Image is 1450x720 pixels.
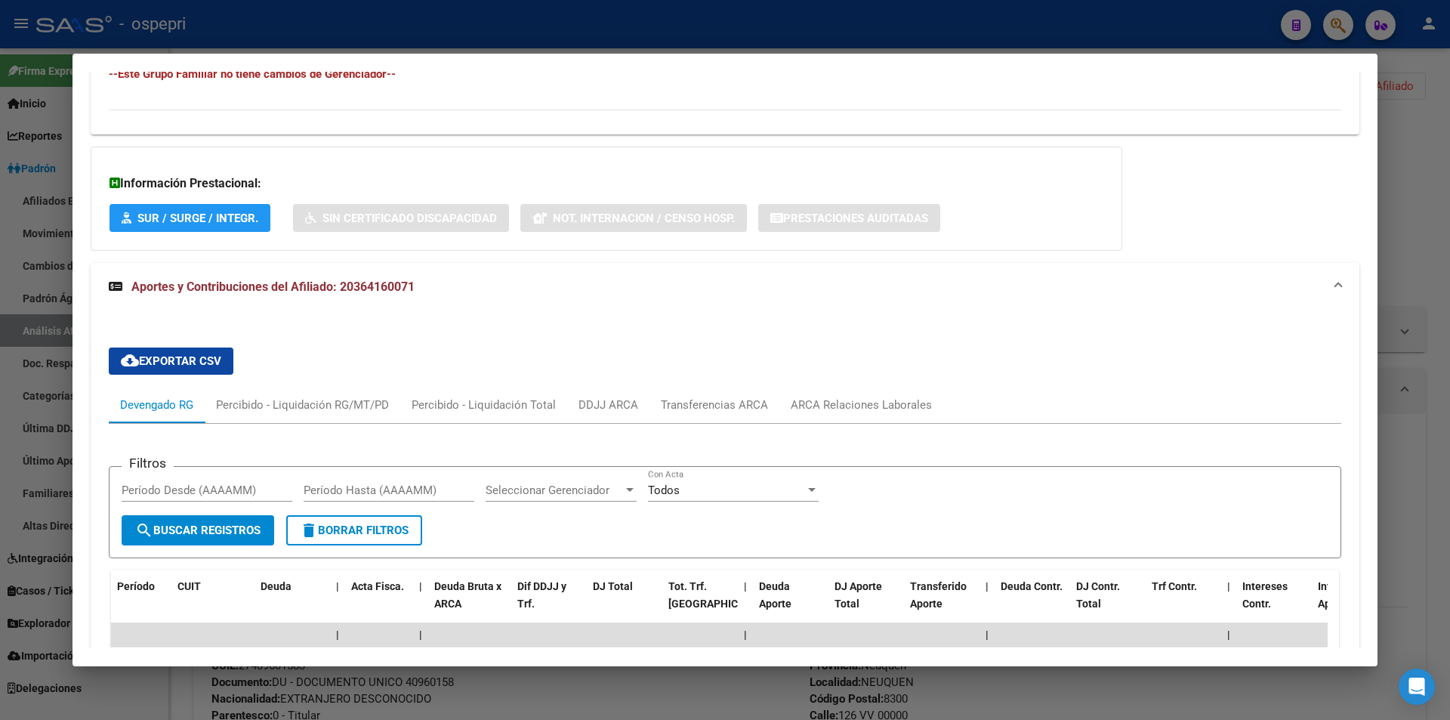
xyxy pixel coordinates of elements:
[553,212,735,225] span: Not. Internacion / Censo Hosp.
[661,397,768,413] div: Transferencias ARCA
[1146,570,1221,637] datatable-header-cell: Trf Contr.
[109,348,233,375] button: Exportar CSV
[177,580,201,592] span: CUIT
[1227,580,1230,592] span: |
[744,629,747,641] span: |
[648,484,680,497] span: Todos
[1242,580,1288,610] span: Intereses Contr.
[336,580,339,592] span: |
[1399,669,1435,705] div: Open Intercom Messenger
[434,580,501,610] span: Deuda Bruta x ARCA
[1312,570,1387,637] datatable-header-cell: Intereses Aporte
[986,580,989,592] span: |
[336,629,339,641] span: |
[286,515,422,545] button: Borrar Filtros
[587,570,662,637] datatable-header-cell: DJ Total
[511,570,587,637] datatable-header-cell: Dif DDJJ y Trf.
[122,515,274,545] button: Buscar Registros
[995,570,1070,637] datatable-header-cell: Deuda Contr.
[1318,580,1363,610] span: Intereses Aporte
[322,212,497,225] span: Sin Certificado Discapacidad
[1236,570,1312,637] datatable-header-cell: Intereses Contr.
[110,204,270,232] button: SUR / SURGE / INTEGR.
[120,397,193,413] div: Devengado RG
[1001,580,1063,592] span: Deuda Contr.
[91,263,1359,311] mat-expansion-panel-header: Aportes y Contribuciones del Afiliado: 20364160071
[759,580,791,610] span: Deuda Aporte
[1076,580,1120,610] span: DJ Contr. Total
[121,351,139,369] mat-icon: cloud_download
[261,580,292,592] span: Deuda
[428,570,511,637] datatable-header-cell: Deuda Bruta x ARCA
[517,580,566,610] span: Dif DDJJ y Trf.
[986,629,989,641] span: |
[419,629,422,641] span: |
[122,455,174,471] h3: Filtros
[300,524,409,537] span: Borrar Filtros
[137,212,258,225] span: SUR / SURGE / INTEGR.
[744,580,747,592] span: |
[111,570,171,637] datatable-header-cell: Período
[791,397,932,413] div: ARCA Relaciones Laborales
[300,521,318,539] mat-icon: delete
[345,570,413,637] datatable-header-cell: Acta Fisca.
[135,521,153,539] mat-icon: search
[662,570,738,637] datatable-header-cell: Tot. Trf. Bruto
[255,570,330,637] datatable-header-cell: Deuda
[216,397,389,413] div: Percibido - Liquidación RG/MT/PD
[413,570,428,637] datatable-header-cell: |
[835,580,882,610] span: DJ Aporte Total
[758,204,940,232] button: Prestaciones Auditadas
[330,570,345,637] datatable-header-cell: |
[980,570,995,637] datatable-header-cell: |
[738,570,753,637] datatable-header-cell: |
[910,580,967,610] span: Transferido Aporte
[1152,580,1197,592] span: Trf Contr.
[135,524,261,537] span: Buscar Registros
[419,580,422,592] span: |
[412,397,556,413] div: Percibido - Liquidación Total
[593,580,633,592] span: DJ Total
[828,570,904,637] datatable-header-cell: DJ Aporte Total
[1221,570,1236,637] datatable-header-cell: |
[117,580,155,592] span: Período
[1070,570,1146,637] datatable-header-cell: DJ Contr. Total
[110,175,1103,193] h3: Información Prestacional:
[668,580,771,610] span: Tot. Trf. [GEOGRAPHIC_DATA]
[131,280,415,294] span: Aportes y Contribuciones del Afiliado: 20364160071
[783,212,928,225] span: Prestaciones Auditadas
[753,570,828,637] datatable-header-cell: Deuda Aporte
[486,484,623,497] span: Seleccionar Gerenciador
[520,204,747,232] button: Not. Internacion / Censo Hosp.
[1227,629,1230,641] span: |
[121,354,221,368] span: Exportar CSV
[578,397,638,413] div: DDJJ ARCA
[293,204,509,232] button: Sin Certificado Discapacidad
[109,66,1341,82] h4: --Este Grupo Familiar no tiene cambios de Gerenciador--
[351,580,404,592] span: Acta Fisca.
[904,570,980,637] datatable-header-cell: Transferido Aporte
[171,570,255,637] datatable-header-cell: CUIT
